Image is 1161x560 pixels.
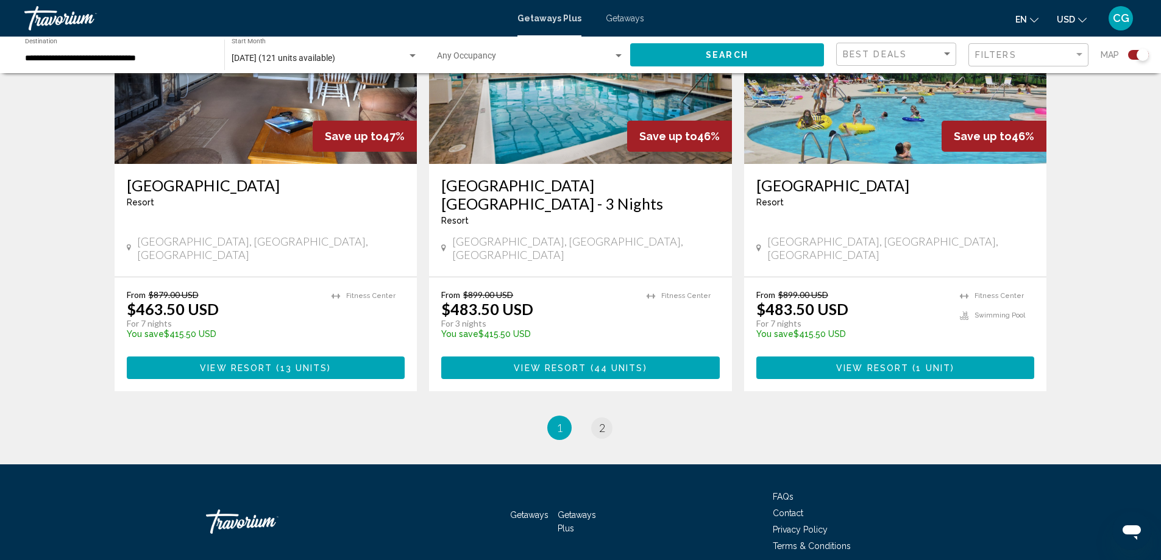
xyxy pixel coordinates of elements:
div: 46% [627,121,732,152]
p: For 3 nights [441,318,634,329]
ul: Pagination [115,416,1047,440]
span: Map [1101,46,1119,63]
span: USD [1057,15,1075,24]
span: 2 [599,421,605,434]
a: [GEOGRAPHIC_DATA] [127,176,405,194]
span: Resort [127,197,154,207]
a: Travorium [206,503,328,540]
a: [GEOGRAPHIC_DATA] [756,176,1035,194]
span: View Resort [836,363,909,373]
span: Save up to [954,130,1012,143]
p: $463.50 USD [127,300,219,318]
div: 47% [313,121,417,152]
p: $483.50 USD [756,300,848,318]
span: You save [127,329,164,339]
span: Save up to [639,130,697,143]
span: [GEOGRAPHIC_DATA], [GEOGRAPHIC_DATA], [GEOGRAPHIC_DATA] [767,235,1035,261]
span: [GEOGRAPHIC_DATA], [GEOGRAPHIC_DATA], [GEOGRAPHIC_DATA] [137,235,405,261]
span: 44 units [594,363,644,373]
span: Fitness Center [975,292,1024,300]
span: ( ) [586,363,647,373]
span: 13 units [280,363,328,373]
span: $899.00 USD [778,289,828,300]
span: From [127,289,146,300]
span: [DATE] (121 units available) [232,53,335,63]
span: Fitness Center [661,292,711,300]
span: Resort [756,197,784,207]
button: View Resort(1 unit) [756,356,1035,379]
a: Terms & Conditions [773,541,851,551]
a: Getaways [606,13,644,23]
p: $483.50 USD [441,300,533,318]
iframe: Bouton de lancement de la fenêtre de messagerie [1112,511,1151,550]
a: Privacy Policy [773,525,828,534]
button: User Menu [1105,5,1137,31]
span: Filters [975,50,1017,60]
a: [GEOGRAPHIC_DATA] [GEOGRAPHIC_DATA] - 3 Nights [441,176,720,213]
span: You save [441,329,478,339]
p: For 7 nights [756,318,948,329]
span: $899.00 USD [463,289,513,300]
span: Search [706,51,748,60]
span: ( ) [909,363,954,373]
button: View Resort(44 units) [441,356,720,379]
button: Change language [1015,10,1039,28]
span: 1 unit [916,363,951,373]
div: 46% [942,121,1046,152]
span: Save up to [325,130,383,143]
button: View Resort(13 units) [127,356,405,379]
span: Best Deals [843,49,907,59]
span: View Resort [200,363,272,373]
span: Fitness Center [346,292,396,300]
button: Filter [968,43,1088,68]
span: ( ) [272,363,331,373]
p: $415.50 USD [441,329,634,339]
span: $879.00 USD [149,289,199,300]
span: en [1015,15,1027,24]
p: For 7 nights [127,318,320,329]
p: $415.50 USD [756,329,948,339]
button: Change currency [1057,10,1087,28]
span: You save [756,329,794,339]
span: From [756,289,775,300]
p: $415.50 USD [127,329,320,339]
a: Getaways Plus [558,510,596,533]
span: Swimming Pool [975,311,1025,319]
span: [GEOGRAPHIC_DATA], [GEOGRAPHIC_DATA], [GEOGRAPHIC_DATA] [452,235,720,261]
a: FAQs [773,492,794,502]
span: CG [1113,12,1129,24]
span: From [441,289,460,300]
button: Search [630,43,824,66]
span: 1 [556,421,563,434]
a: Travorium [24,6,505,30]
a: Contact [773,508,803,518]
a: Getaways Plus [517,13,581,23]
span: View Resort [514,363,586,373]
mat-select: Sort by [843,49,953,60]
a: Getaways [510,510,549,520]
span: Resort [441,216,469,225]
